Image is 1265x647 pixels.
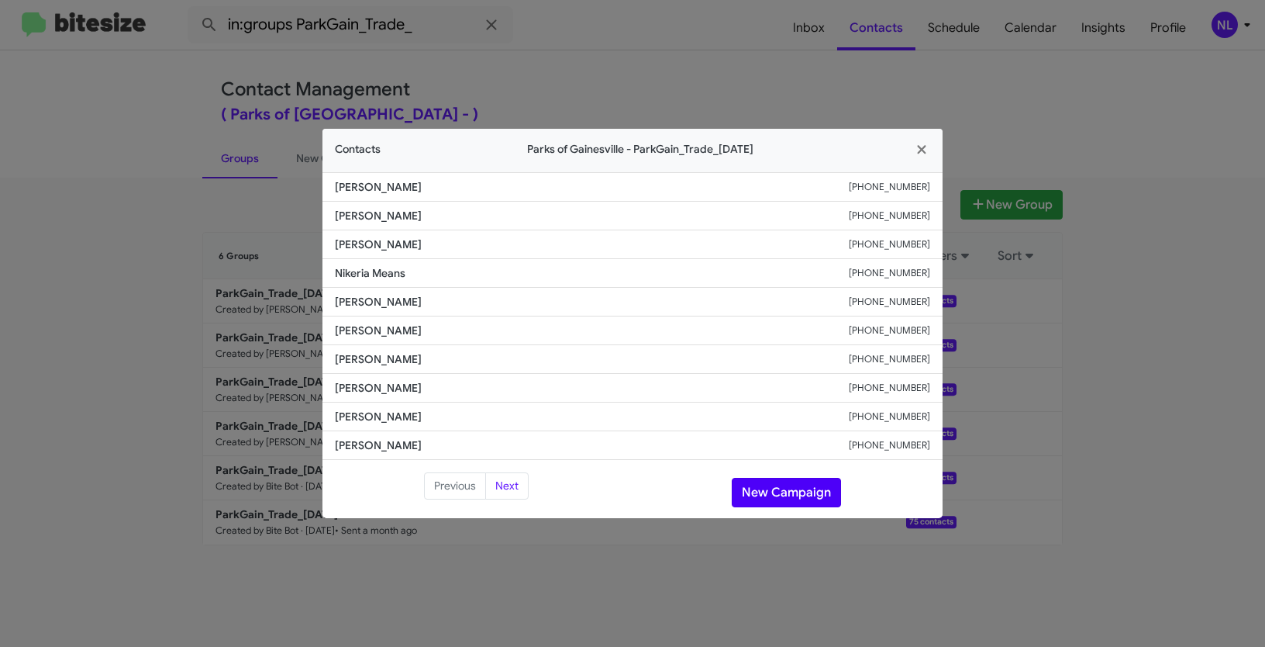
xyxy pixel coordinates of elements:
span: [PERSON_NAME] [335,179,849,195]
small: [PHONE_NUMBER] [849,265,930,281]
span: Nikeria Means [335,265,849,281]
span: [PERSON_NAME] [335,294,849,310]
span: [PERSON_NAME] [335,208,849,223]
button: New Campaign [732,478,841,507]
small: [PHONE_NUMBER] [849,438,930,453]
small: [PHONE_NUMBER] [849,179,930,195]
span: [PERSON_NAME] [335,380,849,396]
span: [PERSON_NAME] [335,237,849,252]
span: [PERSON_NAME] [335,351,849,367]
span: [PERSON_NAME] [335,409,849,424]
small: [PHONE_NUMBER] [849,208,930,223]
span: Parks of Gainesville - ParkGain_Trade_[DATE] [381,141,901,157]
button: Next [485,472,529,500]
small: [PHONE_NUMBER] [849,351,930,367]
span: [PERSON_NAME] [335,323,849,338]
small: [PHONE_NUMBER] [849,409,930,424]
small: [PHONE_NUMBER] [849,294,930,310]
small: [PHONE_NUMBER] [849,380,930,396]
span: Contacts [335,141,381,157]
span: [PERSON_NAME] [335,438,849,453]
small: [PHONE_NUMBER] [849,237,930,252]
small: [PHONE_NUMBER] [849,323,930,338]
